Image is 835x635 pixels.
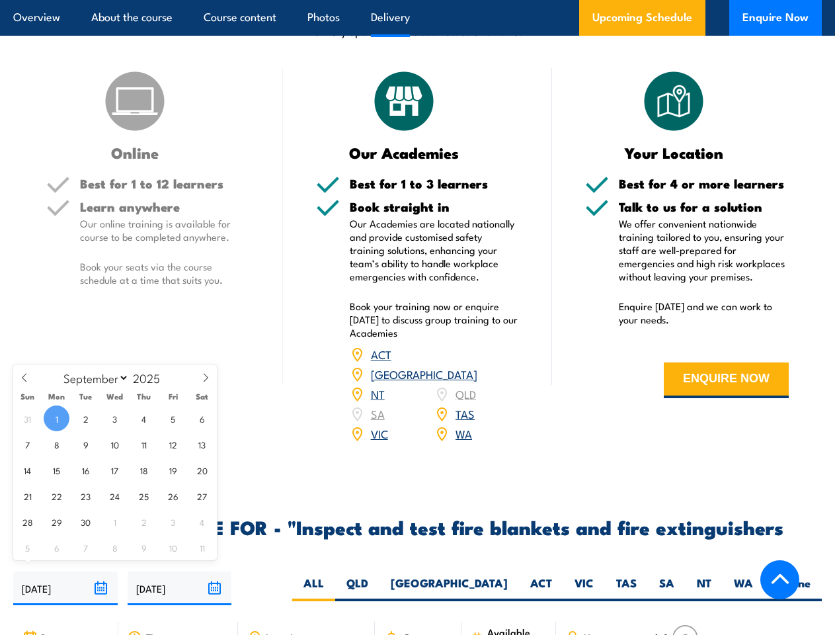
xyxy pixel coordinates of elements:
p: Book your training now or enquire [DATE] to discuss group training to our Academies [350,300,520,339]
span: September 7, 2025 [15,431,40,457]
a: VIC [371,425,388,441]
label: VIC [563,575,605,601]
label: NT [686,575,723,601]
span: September 9, 2025 [73,431,99,457]
p: We offer convenient nationwide training tailored to you, ensuring your staff are well-prepared fo... [619,217,789,283]
label: WA [723,575,764,601]
span: September 17, 2025 [102,457,128,483]
span: October 3, 2025 [160,509,186,534]
span: Sun [13,392,42,401]
label: TAS [605,575,648,601]
span: September 15, 2025 [44,457,69,483]
span: September 6, 2025 [189,405,215,431]
span: September 25, 2025 [131,483,157,509]
span: October 7, 2025 [73,534,99,560]
span: Fri [159,392,188,401]
span: October 2, 2025 [131,509,157,534]
input: Year [129,370,173,386]
a: WA [456,425,472,441]
span: September 12, 2025 [160,431,186,457]
span: September 29, 2025 [44,509,69,534]
span: September 19, 2025 [160,457,186,483]
p: Our Academies are located nationally and provide customised safety training solutions, enhancing ... [350,217,520,283]
span: September 16, 2025 [73,457,99,483]
a: TAS [456,405,475,421]
span: September 5, 2025 [160,405,186,431]
span: September 10, 2025 [102,431,128,457]
h5: Best for 4 or more learners [619,177,789,190]
span: September 22, 2025 [44,483,69,509]
button: ENQUIRE NOW [664,362,789,398]
span: September 21, 2025 [15,483,40,509]
h5: Best for 1 to 3 learners [350,177,520,190]
h3: Online [46,145,223,160]
span: Thu [130,392,159,401]
input: To date [128,571,232,605]
p: Book your seats via the course schedule at a time that suits you. [80,260,250,286]
span: September 8, 2025 [44,431,69,457]
h3: Our Academies [316,145,493,160]
label: [GEOGRAPHIC_DATA] [379,575,519,601]
span: September 4, 2025 [131,405,157,431]
h5: Talk to us for a solution [619,200,789,213]
select: Month [58,369,130,386]
span: October 4, 2025 [189,509,215,534]
label: ACT [519,575,563,601]
span: October 6, 2025 [44,534,69,560]
span: September 24, 2025 [102,483,128,509]
h5: Book straight in [350,200,520,213]
span: September 1, 2025 [44,405,69,431]
h5: Best for 1 to 12 learners [80,177,250,190]
span: September 11, 2025 [131,431,157,457]
span: September 30, 2025 [73,509,99,534]
a: NT [371,386,385,402]
span: October 9, 2025 [131,534,157,560]
span: October 8, 2025 [102,534,128,560]
span: September 18, 2025 [131,457,157,483]
h3: Your Location [585,145,762,160]
label: SA [648,575,686,601]
a: ACT [371,346,391,362]
span: October 10, 2025 [160,534,186,560]
span: September 14, 2025 [15,457,40,483]
span: Sat [188,392,217,401]
a: [GEOGRAPHIC_DATA] [371,366,477,382]
span: October 5, 2025 [15,534,40,560]
span: September 20, 2025 [189,457,215,483]
span: September 3, 2025 [102,405,128,431]
span: September 28, 2025 [15,509,40,534]
span: August 31, 2025 [15,405,40,431]
p: Enquire [DATE] and we can work to your needs. [619,300,789,326]
span: September 23, 2025 [73,483,99,509]
span: September 13, 2025 [189,431,215,457]
span: Mon [42,392,71,401]
h5: Learn anywhere [80,200,250,213]
span: Wed [100,392,130,401]
p: Our online training is available for course to be completed anywhere. [80,217,250,243]
span: September 27, 2025 [189,483,215,509]
h2: UPCOMING SCHEDULE FOR - "Inspect and test fire blankets and fire extinguishers Training" [13,518,822,552]
span: October 1, 2025 [102,509,128,534]
input: From date [13,571,118,605]
label: QLD [335,575,379,601]
span: Tue [71,392,100,401]
label: ALL [292,575,335,601]
span: October 11, 2025 [189,534,215,560]
span: September 2, 2025 [73,405,99,431]
span: September 26, 2025 [160,483,186,509]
